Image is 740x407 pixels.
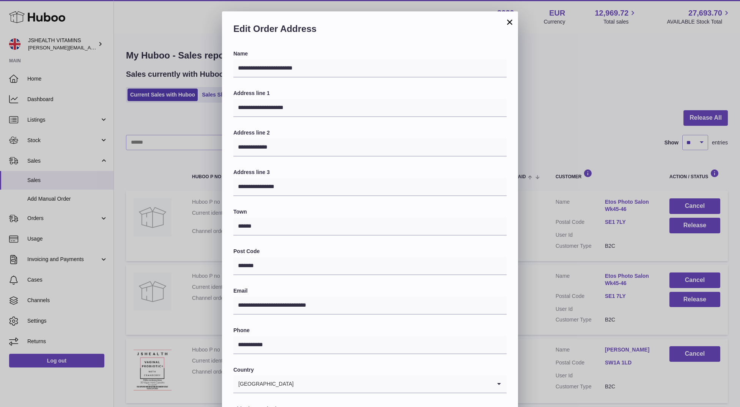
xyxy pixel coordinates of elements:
label: Phone [233,327,507,334]
label: Address line 2 [233,129,507,136]
button: × [505,17,514,27]
input: Search for option [294,375,491,393]
label: Country [233,366,507,374]
label: Name [233,50,507,57]
label: Town [233,208,507,215]
label: Email [233,287,507,295]
label: Address line 3 [233,169,507,176]
label: Post Code [233,248,507,255]
h2: Edit Order Address [233,23,507,39]
label: Address line 1 [233,90,507,97]
span: [GEOGRAPHIC_DATA] [233,375,294,393]
div: Search for option [233,375,507,393]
